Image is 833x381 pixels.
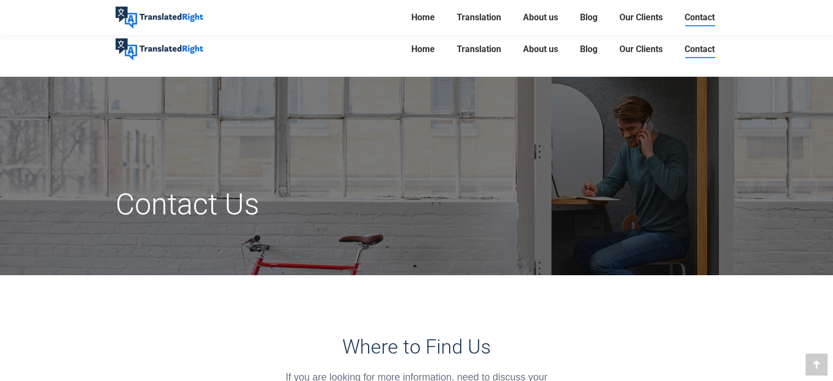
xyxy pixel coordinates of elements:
a: Translation [453,10,504,25]
span: Blog [580,12,598,23]
span: Our Clients [619,44,663,55]
a: About us [520,32,561,67]
a: Translation [453,32,504,67]
span: Contact [685,44,715,55]
span: About us [523,44,558,55]
span: About us [523,12,558,23]
span: Contact [685,12,715,23]
a: About us [520,10,561,25]
span: Translation [457,12,501,23]
span: Blog [580,44,598,55]
img: Translated Right [116,38,203,60]
a: Home [408,10,438,25]
span: Home [411,44,435,55]
a: Our Clients [616,10,666,25]
a: Contact [681,32,718,67]
a: Blog [577,10,601,25]
span: Translation [457,44,501,55]
a: Our Clients [616,32,666,67]
a: Contact [681,10,718,25]
img: Translated Right [116,7,203,29]
a: Home [408,32,438,67]
a: Blog [577,32,601,67]
h3: Where to Find Us [270,335,563,359]
span: Our Clients [619,12,663,23]
span: Home [411,12,435,23]
h1: Contact Us [116,186,512,223]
